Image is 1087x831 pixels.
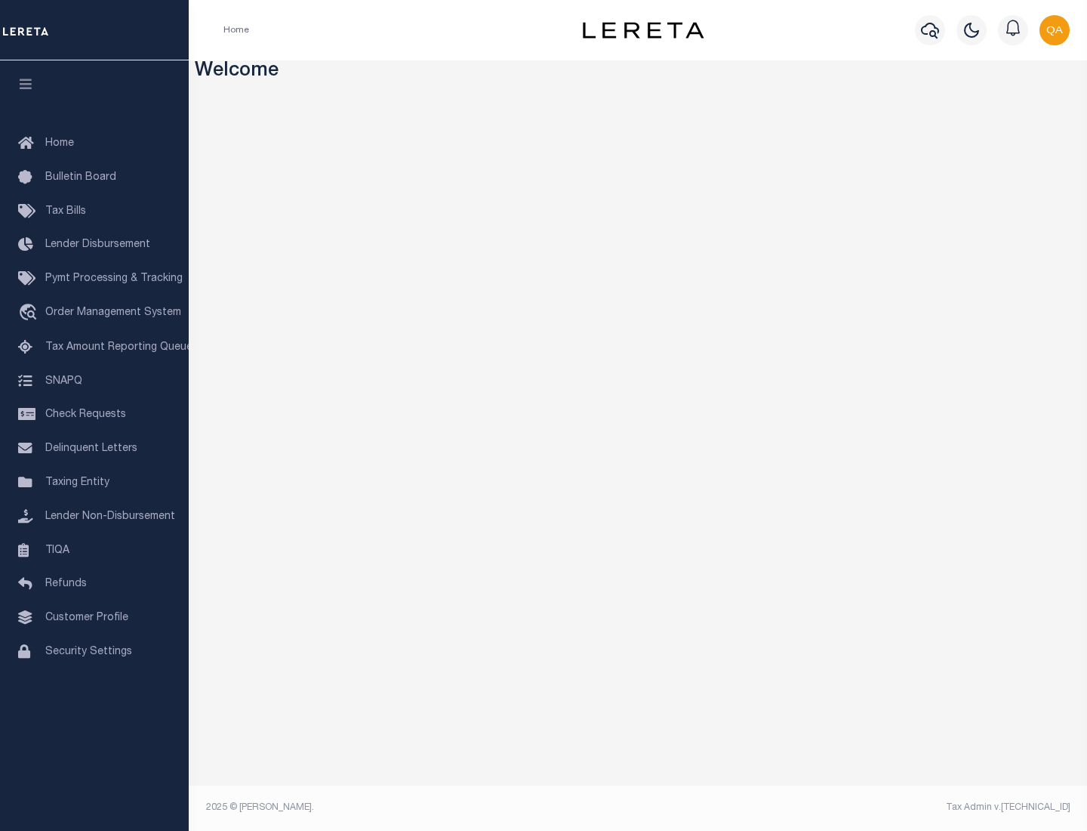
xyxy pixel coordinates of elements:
img: svg+xml;base64,PHN2ZyB4bWxucz0iaHR0cDovL3d3dy53My5vcmcvMjAwMC9zdmciIHBvaW50ZXItZXZlbnRzPSJub25lIi... [1039,15,1070,45]
span: Taxing Entity [45,477,109,488]
span: Customer Profile [45,613,128,623]
span: Pymt Processing & Tracking [45,273,183,284]
h3: Welcome [195,60,1082,84]
span: Lender Non-Disbursement [45,511,175,522]
span: Lender Disbursement [45,239,150,250]
img: logo-dark.svg [583,22,704,39]
div: 2025 © [PERSON_NAME]. [195,801,639,814]
li: Home [223,23,249,37]
div: Tax Admin v.[TECHNICAL_ID] [649,801,1070,814]
span: Delinquent Letters [45,443,137,454]
span: Order Management System [45,307,181,318]
span: Security Settings [45,647,132,657]
span: SNAPQ [45,375,82,386]
span: Bulletin Board [45,172,116,183]
span: TIQA [45,545,69,555]
span: Tax Amount Reporting Queue [45,342,192,353]
span: Check Requests [45,409,126,420]
span: Refunds [45,579,87,589]
i: travel_explore [18,304,42,323]
span: Tax Bills [45,206,86,217]
span: Home [45,138,74,149]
